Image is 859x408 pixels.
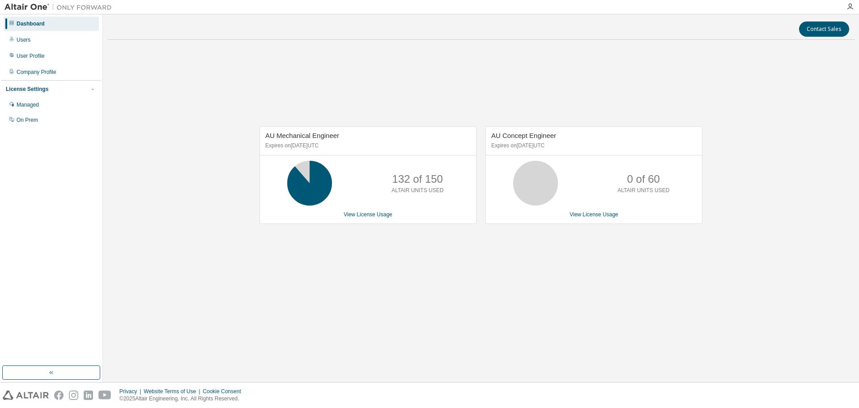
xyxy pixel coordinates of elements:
[570,211,618,218] a: View License Usage
[98,391,111,400] img: youtube.svg
[627,172,660,187] p: 0 of 60
[491,142,694,150] p: Expires on [DATE] UTC
[17,36,30,43] div: Users
[203,388,246,395] div: Cookie Consent
[144,388,203,395] div: Website Terms of Use
[4,3,116,12] img: Altair One
[6,86,48,93] div: License Settings
[17,69,56,76] div: Company Profile
[119,395,247,403] p: © 2025 Altair Engineering, Inc. All Rights Reserved.
[17,116,38,124] div: On Prem
[392,172,443,187] p: 132 of 150
[265,132,339,139] span: AU Mechanical Engineer
[391,187,443,194] p: ALTAIR UNITS USED
[799,21,849,37] button: Contact Sales
[617,187,669,194] p: ALTAIR UNITS USED
[17,20,45,27] div: Dashboard
[17,101,39,108] div: Managed
[119,388,144,395] div: Privacy
[84,391,93,400] img: linkedin.svg
[54,391,64,400] img: facebook.svg
[265,142,468,150] p: Expires on [DATE] UTC
[17,52,45,60] div: User Profile
[3,391,49,400] img: altair_logo.svg
[69,391,78,400] img: instagram.svg
[344,211,392,218] a: View License Usage
[491,132,556,139] span: AU Concept Engineer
